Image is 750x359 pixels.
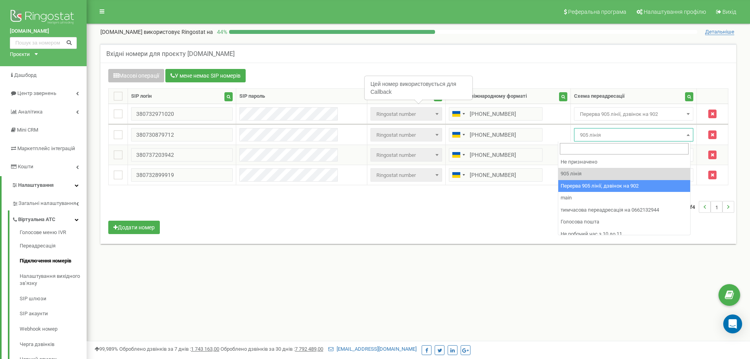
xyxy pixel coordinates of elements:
li: Не призначено [558,156,690,168]
input: 050 123 4567 [449,128,543,141]
button: Масові операції [108,69,164,82]
li: 905 лінія [558,168,690,180]
div: Telephone country code [449,169,467,181]
span: 99,989% [94,346,118,352]
span: Ringostat number [370,168,442,182]
div: Open Intercom Messenger [723,314,742,333]
div: Telephone country code [449,149,467,161]
div: Номер у міжнародному форматі [449,93,527,100]
p: [DOMAIN_NAME] [100,28,213,36]
u: 1 743 163,00 [191,346,219,352]
u: 7 792 489,00 [295,346,323,352]
span: Ringostat number [370,128,442,141]
a: [EMAIL_ADDRESS][DOMAIN_NAME] [328,346,417,352]
span: Оброблено дзвінків за 7 днів : [119,346,219,352]
li: тимчасова переадресація на 0662132944 [558,204,690,216]
li: main [558,192,690,204]
a: Голосове меню IVR [20,229,87,238]
input: 050 123 4567 [449,107,543,121]
span: 905 лінія [577,130,691,141]
input: Пошук за номером [10,37,77,49]
div: Telephone country code [449,108,467,120]
a: Переадресація [20,238,87,254]
span: Перерва 905 лінії, дзвінок на 902 [574,107,694,121]
span: Дашборд [14,72,37,78]
span: Загальні налаштування [19,200,76,207]
span: 905 лінія [574,128,694,141]
span: використовує Ringostat на [144,29,213,35]
div: Схема переадресації [574,93,625,100]
span: Ringostat number [373,170,439,181]
span: Маркетплейс інтеграцій [17,145,75,151]
p: 44 % [213,28,229,36]
span: Реферальна програма [568,9,626,15]
span: Ringostat number [373,109,439,120]
h5: Вхідні номери для проєкту [DOMAIN_NAME] [106,50,235,58]
button: Додати номер [108,221,160,234]
div: SIP логін [131,93,152,100]
a: Налаштування [2,176,87,195]
a: Черга дзвінків [20,337,87,352]
span: Детальніше [705,29,734,35]
a: SIP шлюзи [20,291,87,307]
li: Не робочий час з 10 до 11 [558,228,690,240]
span: Налаштування профілю [644,9,706,15]
a: Підключення номерів [20,253,87,269]
span: Ringostat number [370,107,442,121]
span: Налаштування [18,182,54,188]
span: Аналiтика [18,109,43,115]
div: Проєкти [10,51,30,58]
div: Telephone country code [449,128,467,141]
div: Цей номер використовується для Callback [365,76,472,99]
a: Налаштування вихідного зв’язку [20,269,87,291]
img: Ringostat logo [10,8,77,28]
span: Кошти [18,164,33,169]
span: Перерва 905 лінії, дзвінок на 902 [577,109,691,120]
span: Віртуальна АТС [18,216,56,223]
li: Голосова пошта [558,216,690,228]
span: Ringostat number [373,150,439,161]
span: Ringostat number [370,148,442,162]
span: Центр звернень [17,90,56,96]
span: Вихід [722,9,736,15]
span: Оброблено дзвінків за 30 днів : [220,346,323,352]
a: [DOMAIN_NAME] [10,28,77,35]
a: SIP акаунти [20,306,87,322]
input: 050 123 4567 [449,168,543,182]
li: Перерва 905 лінії, дзвінок на 902 [558,180,690,192]
span: Ringostat number [373,130,439,141]
input: 050 123 4567 [449,148,543,162]
a: Загальні налаштування [12,194,87,210]
li: 1 [711,201,722,213]
a: Webhook номер [20,322,87,337]
th: SIP пароль [236,89,367,104]
span: Mini CRM [17,127,38,133]
button: У мене немає SIP номерів [165,69,246,82]
nav: ... [680,193,734,221]
a: Віртуальна АТС [12,210,87,227]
